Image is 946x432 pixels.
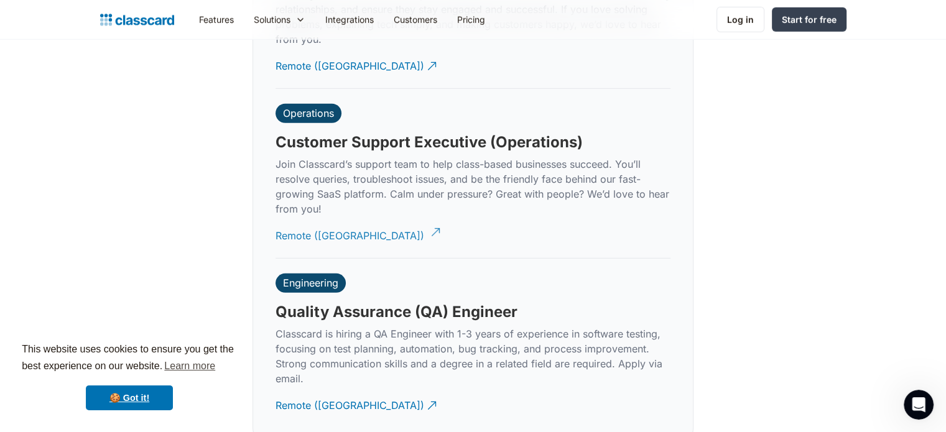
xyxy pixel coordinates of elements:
[716,7,764,32] a: Log in
[772,7,846,32] a: Start for free
[283,277,338,289] div: Engineering
[86,385,173,410] a: dismiss cookie message
[254,13,290,26] div: Solutions
[276,49,438,83] a: Remote ([GEOGRAPHIC_DATA])
[276,219,438,253] a: Remote ([GEOGRAPHIC_DATA])
[315,6,384,34] a: Integrations
[276,326,670,386] p: Classcard is hiring a QA Engineer with 1-3 years of experience in software testing, focusing on t...
[782,13,837,26] div: Start for free
[276,388,424,413] div: Remote ([GEOGRAPHIC_DATA])
[384,6,447,34] a: Customers
[22,342,237,375] span: This website uses cookies to ensure you get the best experience on our website.
[276,157,670,216] p: Join Classcard’s support team to help class-based businesses succeed. You’ll resolve queries, tro...
[162,357,217,375] a: learn more about cookies
[244,6,315,34] div: Solutions
[904,390,934,420] iframe: Intercom live chat
[276,388,438,423] a: Remote ([GEOGRAPHIC_DATA])
[727,13,754,26] div: Log in
[100,11,174,29] a: home
[276,133,583,152] h3: Customer Support Executive (Operations)
[276,303,517,321] h3: Quality Assurance (QA) Engineer
[10,330,249,422] div: cookieconsent
[283,107,334,119] div: Operations
[447,6,495,34] a: Pricing
[276,49,424,73] div: Remote ([GEOGRAPHIC_DATA])
[276,219,424,243] div: Remote ([GEOGRAPHIC_DATA])
[189,6,244,34] a: Features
